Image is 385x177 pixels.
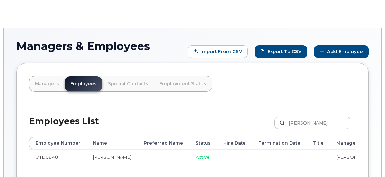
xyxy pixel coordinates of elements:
[29,137,87,149] th: Employee Number
[29,149,87,171] td: QTD0848
[102,76,154,91] a: Special Contacts
[252,137,307,149] th: Termination Date
[255,45,307,58] a: Export to CSV
[217,137,252,149] th: Hire Date
[314,45,369,58] a: Add Employee
[29,76,65,91] a: Managers
[87,137,138,149] th: Name
[196,154,210,160] span: Active
[16,40,184,52] h1: Managers & Employees
[336,154,375,160] li: [PERSON_NAME]
[189,137,217,149] th: Status
[154,76,212,91] a: Employment Status
[307,137,330,149] th: Title
[29,117,99,137] h2: Employees List
[188,45,248,58] form: Import from CSV
[65,76,102,91] a: Employees
[330,137,381,149] th: Manager
[87,149,138,171] td: [PERSON_NAME]
[138,137,189,149] th: Preferred Name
